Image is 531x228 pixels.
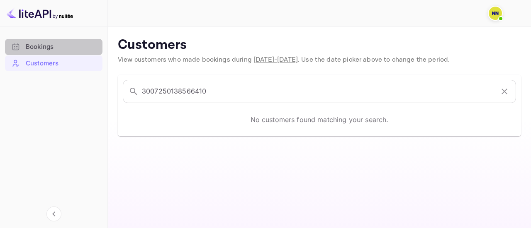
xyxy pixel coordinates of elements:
[46,206,61,221] button: Collapse navigation
[489,7,502,20] img: N/A N/A
[5,55,102,71] a: Customers
[118,37,521,53] p: Customers
[7,7,73,20] img: LiteAPI logo
[142,80,494,103] input: Search customers by name or email...
[118,55,450,64] span: View customers who made bookings during . Use the date picker above to change the period.
[26,59,98,68] div: Customers
[5,55,102,72] div: Customers
[26,42,98,52] div: Bookings
[5,39,102,55] div: Bookings
[253,55,298,64] span: [DATE] - [DATE]
[5,39,102,54] a: Bookings
[251,115,389,125] p: No customers found matching your search.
